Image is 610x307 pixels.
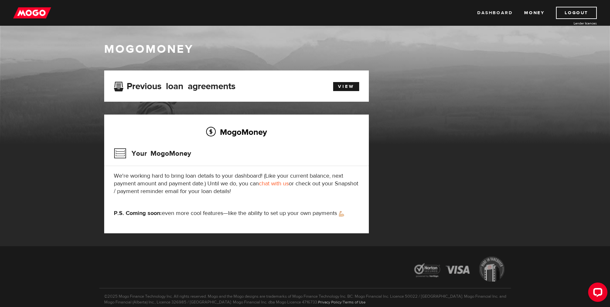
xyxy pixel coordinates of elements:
a: Money [524,7,544,19]
h2: MogoMoney [114,125,359,139]
img: strong arm emoji [339,211,344,217]
h1: MogoMoney [104,42,506,56]
a: Privacy Policy [318,300,341,305]
a: Lender licences [549,21,597,26]
p: even more cool features—like the ability to set up your own payments [114,209,359,217]
a: View [333,82,359,91]
h3: Previous loan agreements [114,81,235,89]
a: chat with us [259,180,289,187]
iframe: LiveChat chat widget [583,280,610,307]
a: Logout [556,7,597,19]
h3: Your MogoMoney [114,145,191,162]
img: mogo_logo-11ee424be714fa7cbb0f0f49df9e16ec.png [13,7,51,19]
p: ©2025 Mogo Finance Technology Inc. All rights reserved. Mogo and the Mogo designs are trademarks ... [99,288,511,305]
a: Terms of Use [343,300,366,305]
img: legal-icons-92a2ffecb4d32d839781d1b4e4802d7b.png [408,252,511,288]
p: We're working hard to bring loan details to your dashboard! (Like your current balance, next paym... [114,172,359,195]
strong: P.S. Coming soon: [114,209,162,217]
a: Dashboard [477,7,513,19]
